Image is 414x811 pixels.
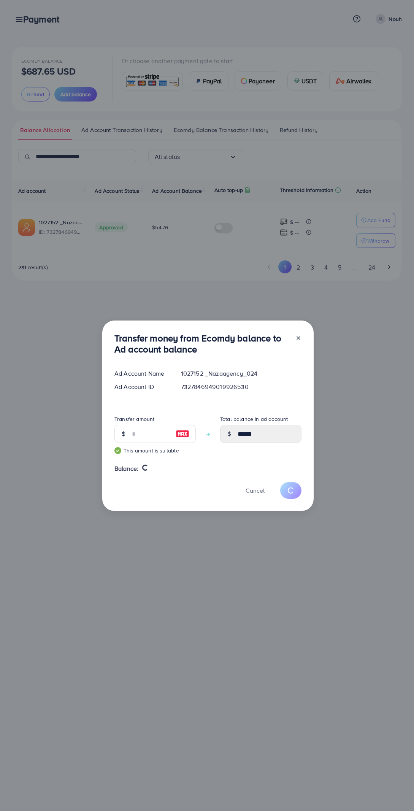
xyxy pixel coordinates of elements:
[114,333,289,355] h3: Transfer money from Ecomdy balance to Ad account balance
[114,464,138,473] span: Balance:
[176,429,189,438] img: image
[108,382,175,391] div: Ad Account ID
[114,415,154,423] label: Transfer amount
[175,382,308,391] div: 7327846949019926530
[175,369,308,378] div: 1027152 _Nazaagency_024
[236,482,274,498] button: Cancel
[114,447,121,454] img: guide
[220,415,288,423] label: Total balance in ad account
[114,447,196,454] small: This amount is suitable
[382,777,408,805] iframe: Chat
[246,486,265,495] span: Cancel
[108,369,175,378] div: Ad Account Name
